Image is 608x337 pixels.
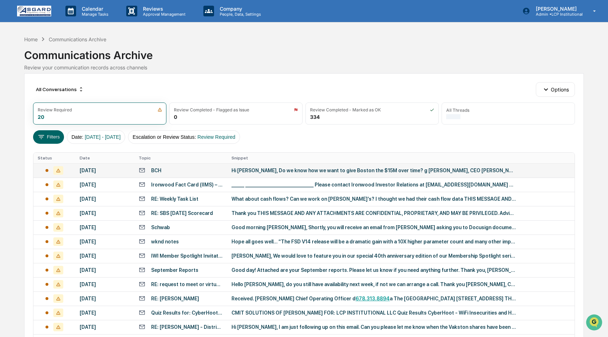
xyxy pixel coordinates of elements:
[231,182,516,188] div: ______ ________________________________ Please contact Ironwood Investor Relations at [EMAIL_ADDR...
[32,54,117,62] div: Start new chat
[151,168,161,173] div: BCH
[80,310,130,316] div: [DATE]
[227,153,575,163] th: Snippet
[151,210,213,216] div: RE: SBS [DATE] Scorecard
[174,107,249,112] div: Review Completed - Flagged as Issue
[59,116,62,122] span: •
[446,107,469,113] div: All Threads
[231,296,516,301] div: Received. [PERSON_NAME] Chief Operating Officer d a The [GEOGRAPHIC_DATA] [STREET_ADDRESS] THIS M...
[151,324,223,330] div: RE: [PERSON_NAME] - Distribution
[231,281,516,287] div: Hello [PERSON_NAME], do you still have availability next week, if not we can arrange a call. Than...
[67,130,125,144] button: Date:[DATE] - [DATE]
[151,196,198,202] div: RE: Weekly Task List
[80,253,130,259] div: [DATE]
[50,176,86,182] a: Powered byPylon
[80,182,130,188] div: [DATE]
[214,6,265,12] p: Company
[310,107,381,112] div: Review Completed - Marked as OK
[7,160,13,165] div: 🔎
[32,62,98,67] div: We're available if you need us!
[76,6,112,12] p: Calendar
[231,253,516,259] div: [PERSON_NAME], We would love to feature you in our special 40th anniversary edition of our Member...
[151,182,223,188] div: Ironwood Fact Card (IIMS) – [DATE]
[310,114,320,120] div: 334
[151,239,179,244] div: wknd notes
[15,54,28,67] img: 8933085812038_c878075ebb4cc5468115_72.jpg
[14,97,20,103] img: 1746055101610-c473b297-6a78-478c-a979-82029cc54cd1
[22,97,58,102] span: [PERSON_NAME]
[294,107,298,112] img: icon
[430,107,434,112] img: icon
[24,36,38,42] div: Home
[75,153,134,163] th: Date
[231,225,516,230] div: Good morning [PERSON_NAME], Shortly, you will receive an email from [PERSON_NAME] asking you to D...
[85,134,121,140] span: [DATE] - [DATE]
[231,310,516,316] div: CMIT SOLUTIONS OF [PERSON_NAME] FOR: LCP INSTITUTIONAL LLC Quiz Results CyberHoot - WiFi Insecuri...
[128,130,240,144] button: Escalation or Review Status:Review Required
[80,196,130,202] div: [DATE]
[174,114,177,120] div: 0
[22,116,58,122] span: [PERSON_NAME]
[59,146,88,153] span: Attestations
[38,107,72,112] div: Review Required
[121,57,129,65] button: Start new chat
[231,196,516,202] div: What about cash flows? Can we work on [PERSON_NAME]’s? I thought we had their cash flow data THIS...
[14,159,45,166] span: Data Lookup
[14,146,46,153] span: Preclearance
[231,267,516,273] div: Good day! Attached are your September reports. Please let us know if you need anything further. T...
[197,134,235,140] span: Review Required
[24,64,583,70] div: Review your communication records across channels
[33,130,64,144] button: Filters
[151,296,199,301] div: RE: [PERSON_NAME]
[7,109,18,121] img: Jack Rasmussen
[71,177,86,182] span: Pylon
[80,210,130,216] div: [DATE]
[80,168,130,173] div: [DATE]
[49,143,91,156] a: 🗄️Attestations
[231,168,516,173] div: Hi [PERSON_NAME], Do we know how we want to give Boston the $15M over time? g [PERSON_NAME], CEO ...
[585,314,604,333] iframe: Open customer support
[151,253,223,259] div: IWI Member Spotlight Invitation
[7,15,129,26] p: How can we help?
[80,296,130,301] div: [DATE]
[536,82,575,96] button: Options
[530,6,583,12] p: [PERSON_NAME]
[80,324,130,330] div: [DATE]
[151,281,223,287] div: RE: request to meet or virtual call 10/14-10/16 re: [PERSON_NAME] Secondaries Solution Fund (CSS ...
[231,239,516,244] div: Hope all goes well… “The FSD V14 release will be a dramatic gain with a 10X higher parameter coun...
[137,6,189,12] p: Reviews
[7,146,13,152] div: 🖐️
[7,54,20,67] img: 1746055101610-c473b297-6a78-478c-a979-82029cc54cd1
[80,267,130,273] div: [DATE]
[59,97,62,102] span: •
[530,12,583,17] p: Admin • LCP Institutional
[38,114,44,120] div: 20
[151,267,198,273] div: September Reports
[356,296,390,301] a: Call via Elevate
[33,84,87,95] div: All Conversations
[14,116,20,122] img: 1746055101610-c473b297-6a78-478c-a979-82029cc54cd1
[134,153,227,163] th: Topic
[231,210,516,216] div: Thank you THIS MESSAGE AND ANY ATTACHMENTS ARE CONFIDENTIAL, PROPRIETARY, AND MAY BE PRIVILEGED. ...
[231,324,516,330] div: Hi [PERSON_NAME], I am just following up on this email. Can you please let me know when the Vakst...
[4,156,48,169] a: 🔎Data Lookup
[17,6,51,16] img: logo
[24,43,583,62] div: Communications Archive
[52,146,57,152] div: 🗄️
[80,225,130,230] div: [DATE]
[76,12,112,17] p: Manage Tasks
[137,12,189,17] p: Approval Management
[7,90,18,101] img: Jack Rasmussen
[63,97,78,102] span: [DATE]
[4,143,49,156] a: 🖐️Preclearance
[158,107,162,112] img: icon
[33,153,75,163] th: Status
[7,79,48,85] div: Past conversations
[151,225,170,230] div: Schwab
[80,281,130,287] div: [DATE]
[80,239,130,244] div: [DATE]
[110,78,129,86] button: See all
[49,36,106,42] div: Communications Archive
